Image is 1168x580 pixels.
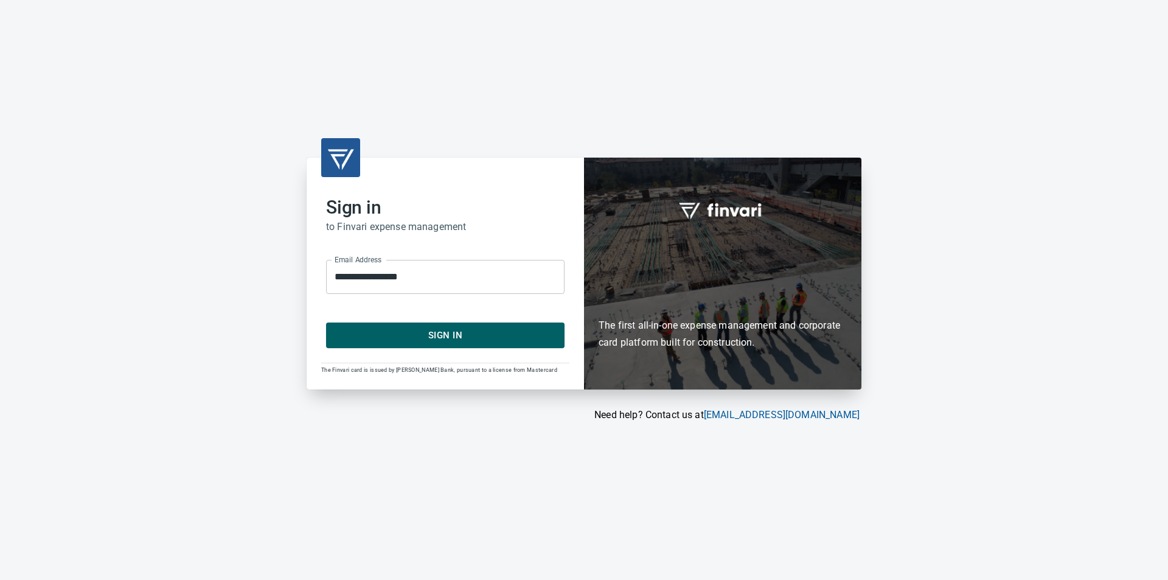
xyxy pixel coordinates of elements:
img: transparent_logo.png [326,143,355,172]
h6: to Finvari expense management [326,218,565,236]
div: Finvari [584,158,861,390]
p: Need help? Contact us at [307,408,860,422]
a: [EMAIL_ADDRESS][DOMAIN_NAME] [704,409,860,421]
span: Sign In [339,327,551,343]
h2: Sign in [326,197,565,218]
img: fullword_logo_white.png [677,196,768,224]
h6: The first all-in-one expense management and corporate card platform built for construction. [599,247,847,352]
button: Sign In [326,323,565,348]
span: The Finvari card is issued by [PERSON_NAME] Bank, pursuant to a license from Mastercard [321,367,557,373]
